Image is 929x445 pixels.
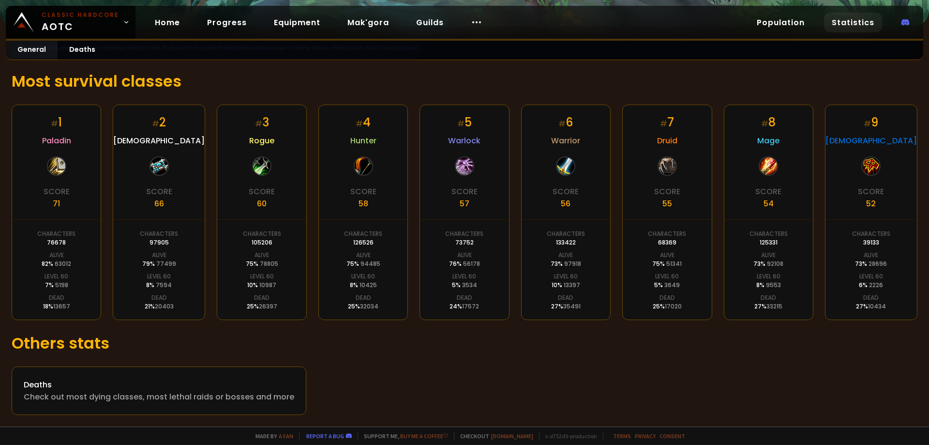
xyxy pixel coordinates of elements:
[45,272,68,281] div: Level 60
[662,198,672,210] div: 55
[24,391,294,403] div: Check out most dying classes, most lethal raids or bosses and more
[452,281,477,290] div: 5 %
[749,230,788,238] div: Characters
[340,13,397,32] a: Mak'gora
[563,302,581,310] span: 35491
[360,281,377,289] span: 10425
[539,432,597,440] span: v. d752d5 - production
[356,114,371,131] div: 4
[151,293,167,302] div: Dead
[858,185,884,198] div: Score
[635,432,656,440] a: Privacy
[558,118,566,129] small: #
[147,13,188,32] a: Home
[556,238,576,247] div: 133422
[250,432,293,440] span: Made by
[55,260,71,268] span: 63012
[49,251,64,260] div: Alive
[44,185,70,198] div: Score
[350,281,377,290] div: 8 %
[859,281,883,290] div: 6 %
[145,302,174,311] div: 21 %
[246,260,278,268] div: 75 %
[767,260,783,268] span: 92108
[152,251,166,260] div: Alive
[350,135,376,147] span: Hunter
[761,293,776,302] div: Dead
[360,302,378,310] span: 32034
[348,302,378,311] div: 25 %
[259,302,277,310] span: 26397
[448,135,480,147] span: Warlock
[350,185,376,198] div: Score
[445,230,483,238] div: Characters
[554,272,578,281] div: Level 60
[852,230,890,238] div: Characters
[869,260,887,268] span: 28696
[55,281,68,289] span: 5198
[255,251,269,260] div: Alive
[360,260,380,268] span: 94485
[660,114,674,131] div: 7
[47,238,66,247] div: 76678
[761,118,768,129] small: #
[150,238,169,247] div: 97905
[255,114,269,131] div: 3
[53,302,70,310] span: 13657
[664,281,680,289] span: 3649
[351,272,375,281] div: Level 60
[856,302,886,311] div: 27 %
[12,70,917,93] h1: Most survival classes
[558,293,573,302] div: Dead
[756,281,781,290] div: 8 %
[259,281,276,289] span: 10987
[156,260,176,268] span: 77499
[463,260,480,268] span: 56178
[146,281,172,290] div: 8 %
[657,135,677,147] span: Druid
[356,251,371,260] div: Alive
[869,281,883,289] span: 2226
[6,41,58,60] a: General
[654,281,680,290] div: 5 %
[855,260,887,268] div: 73 %
[257,198,267,210] div: 60
[252,238,272,247] div: 105206
[757,135,779,147] span: Mage
[266,13,328,32] a: Equipment
[457,114,472,131] div: 5
[868,302,886,310] span: 10434
[142,260,176,268] div: 79 %
[199,13,255,32] a: Progress
[37,230,75,238] div: Characters
[659,432,685,440] a: Consent
[42,260,71,268] div: 82 %
[449,260,480,268] div: 76 %
[561,198,570,210] div: 56
[243,230,281,238] div: Characters
[863,238,879,247] div: 39133
[462,302,479,310] span: 17572
[53,198,60,210] div: 71
[749,13,812,32] a: Population
[462,281,477,289] span: 3534
[452,272,476,281] div: Level 60
[564,281,580,289] span: 13397
[660,118,667,129] small: #
[558,114,573,131] div: 6
[356,118,363,129] small: #
[260,260,278,268] span: 78805
[51,114,62,131] div: 1
[864,251,878,260] div: Alive
[400,432,448,440] a: Buy me a coffee
[755,185,781,198] div: Score
[757,272,780,281] div: Level 60
[408,13,451,32] a: Guilds
[457,251,472,260] div: Alive
[451,185,478,198] div: Score
[353,238,374,247] div: 126526
[154,198,164,210] div: 66
[42,135,71,147] span: Paladin
[754,302,782,311] div: 27 %
[152,114,166,131] div: 2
